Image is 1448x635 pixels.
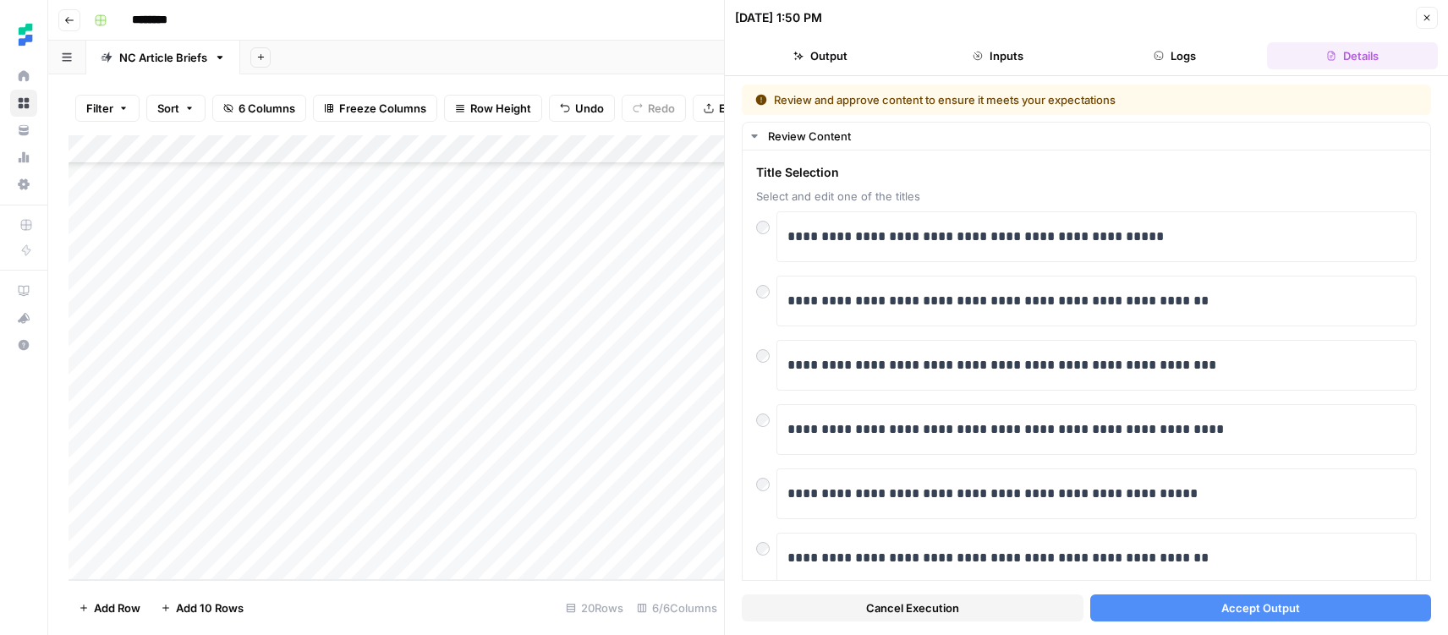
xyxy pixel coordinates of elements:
[444,95,542,122] button: Row Height
[86,100,113,117] span: Filter
[735,42,906,69] button: Output
[339,100,426,117] span: Freeze Columns
[630,594,724,621] div: 6/6 Columns
[10,277,37,304] a: AirOps Academy
[119,49,207,66] div: NC Article Briefs
[755,91,1267,108] div: Review and approve content to ensure it meets your expectations
[470,100,531,117] span: Row Height
[866,599,959,616] span: Cancel Execution
[10,171,37,198] a: Settings
[1267,42,1438,69] button: Details
[575,100,604,117] span: Undo
[742,594,1083,621] button: Cancel Execution
[146,95,206,122] button: Sort
[10,19,41,50] img: Ten Speed Logo
[176,599,244,616] span: Add 10 Rows
[1090,42,1261,69] button: Logs
[157,100,179,117] span: Sort
[10,14,37,56] button: Workspace: Ten Speed
[622,95,686,122] button: Redo
[648,100,675,117] span: Redo
[1090,594,1432,621] button: Accept Output
[11,305,36,331] div: What's new?
[86,41,240,74] a: NC Article Briefs
[768,128,1420,145] div: Review Content
[94,599,140,616] span: Add Row
[75,95,140,122] button: Filter
[559,594,630,621] div: 20 Rows
[693,95,790,122] button: Export CSV
[735,9,822,26] div: [DATE] 1:50 PM
[10,90,37,117] a: Browse
[10,331,37,359] button: Help + Support
[913,42,1083,69] button: Inputs
[743,123,1430,150] button: Review Content
[69,594,151,621] button: Add Row
[151,594,254,621] button: Add 10 Rows
[10,63,37,90] a: Home
[212,95,306,122] button: 6 Columns
[1221,599,1300,616] span: Accept Output
[10,117,37,144] a: Your Data
[313,95,437,122] button: Freeze Columns
[10,304,37,331] button: What's new?
[239,100,295,117] span: 6 Columns
[10,144,37,171] a: Usage
[756,188,1417,205] span: Select and edit one of the titles
[756,164,1417,181] span: Title Selection
[549,95,615,122] button: Undo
